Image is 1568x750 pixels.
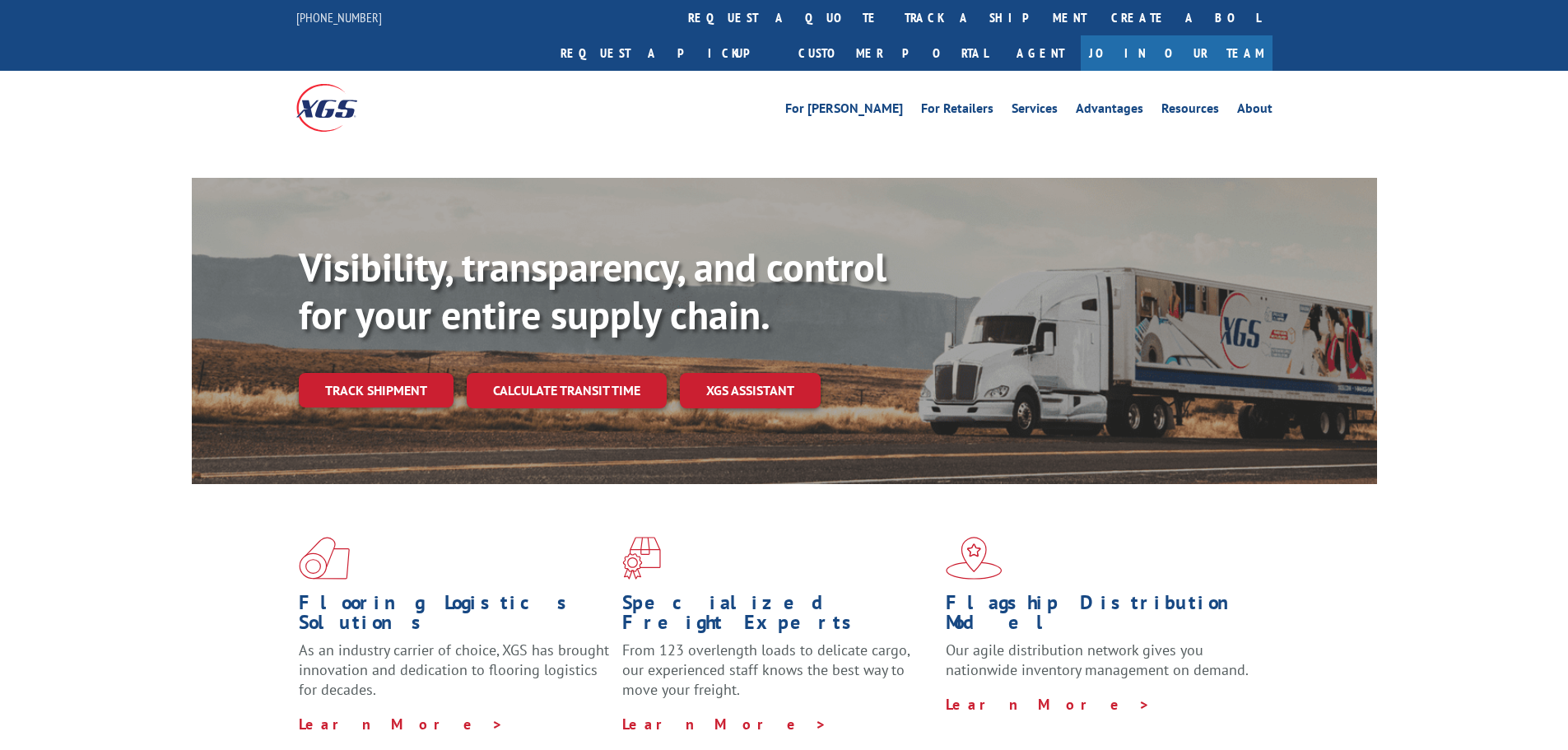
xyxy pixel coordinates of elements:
[680,373,821,408] a: XGS ASSISTANT
[946,695,1151,714] a: Learn More >
[785,102,903,120] a: For [PERSON_NAME]
[622,593,933,641] h1: Specialized Freight Experts
[548,35,786,71] a: Request a pickup
[299,241,886,340] b: Visibility, transparency, and control for your entire supply chain.
[467,373,667,408] a: Calculate transit time
[299,641,609,699] span: As an industry carrier of choice, XGS has brought innovation and dedication to flooring logistics...
[299,593,610,641] h1: Flooring Logistics Solutions
[1237,102,1273,120] a: About
[622,537,661,580] img: xgs-icon-focused-on-flooring-red
[1076,102,1143,120] a: Advantages
[946,641,1249,679] span: Our agile distribution network gives you nationwide inventory management on demand.
[1000,35,1081,71] a: Agent
[299,373,454,408] a: Track shipment
[299,537,350,580] img: xgs-icon-total-supply-chain-intelligence-red
[786,35,1000,71] a: Customer Portal
[299,715,504,734] a: Learn More >
[946,593,1257,641] h1: Flagship Distribution Model
[622,641,933,714] p: From 123 overlength loads to delicate cargo, our experienced staff knows the best way to move you...
[1081,35,1273,71] a: Join Our Team
[921,102,993,120] a: For Retailers
[1161,102,1219,120] a: Resources
[1012,102,1058,120] a: Services
[296,9,382,26] a: [PHONE_NUMBER]
[622,715,827,734] a: Learn More >
[946,537,1003,580] img: xgs-icon-flagship-distribution-model-red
